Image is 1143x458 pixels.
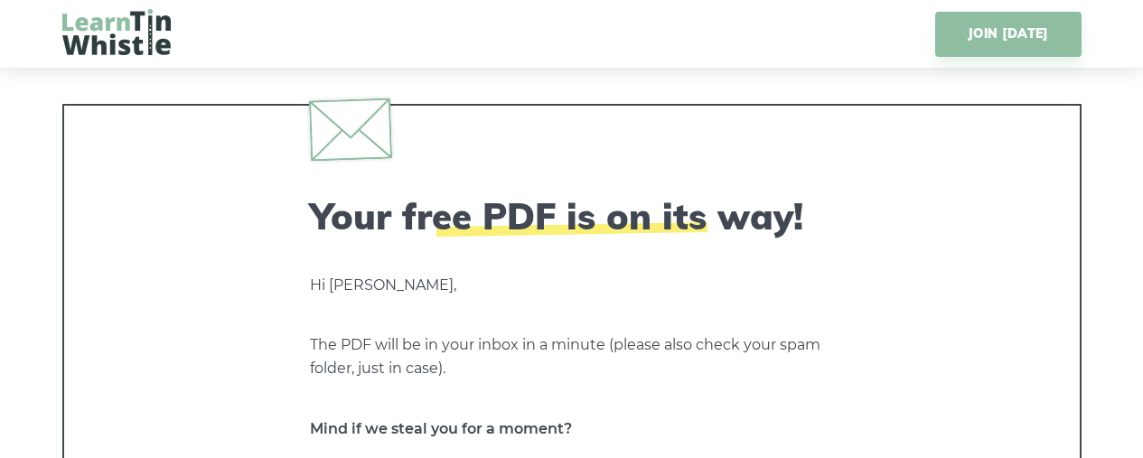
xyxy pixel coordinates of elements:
[62,9,171,55] img: LearnTinWhistle.com
[310,194,834,238] h2: Your free PDF is on its way!
[935,12,1081,57] a: JOIN [DATE]
[310,333,834,380] p: The PDF will be in your inbox in a minute (please also check your spam folder, just in case).
[310,420,572,437] strong: Mind if we steal you for a moment?
[308,98,391,161] img: envelope.svg
[310,274,834,297] p: Hi [PERSON_NAME],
